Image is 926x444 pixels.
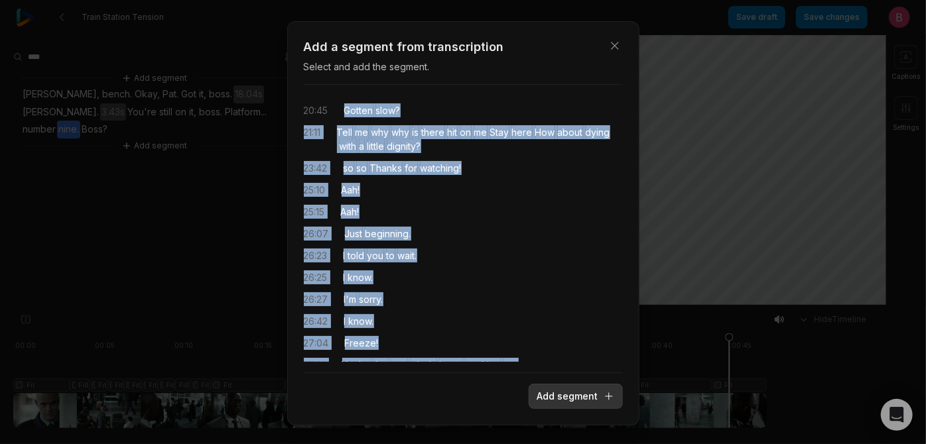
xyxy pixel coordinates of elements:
[346,314,374,328] span: know.
[403,161,418,175] span: for
[342,358,371,372] span: You're
[304,270,328,284] div: 26:25
[304,38,623,56] h3: Add a segment from transcription
[346,249,365,262] span: told
[410,125,419,139] span: is
[341,205,360,219] span: Aah!
[304,314,328,328] div: 26:42
[304,205,325,219] div: 25:15
[304,161,328,175] div: 23:42
[369,125,389,139] span: why
[373,103,401,117] span: slow?
[344,161,354,175] span: so
[304,292,328,306] div: 26:27
[881,399,913,431] div: Open Intercom Messenger
[353,125,369,139] span: me
[388,358,408,372] span: one
[304,60,623,74] p: Select and add the segment.
[437,358,463,372] span: been
[367,161,403,175] span: Thanks
[371,358,388,372] span: the
[395,249,417,262] span: wait.
[472,125,488,139] span: me
[304,227,329,241] div: 26:07
[304,336,329,350] div: 27:04
[345,336,379,350] span: Freeze!
[418,161,462,175] span: watching!
[357,139,365,153] span: a
[533,125,555,139] span: How
[344,103,373,117] span: Gotten
[445,125,458,139] span: hit
[389,125,410,139] span: why
[344,292,357,306] span: I'm
[463,358,501,372] span: tracking
[357,292,383,306] span: sorry.
[363,227,411,241] span: beginning.
[344,314,346,328] span: I
[344,249,346,262] span: I
[304,249,328,262] div: 26:23
[419,125,445,139] span: there
[488,125,509,139] span: Stay
[583,125,610,139] span: dying
[529,384,623,409] button: Add segment
[304,125,321,153] div: 21:11
[365,139,385,153] span: little
[304,183,326,197] div: 25:10
[509,125,533,139] span: here
[304,103,328,117] div: 20:45
[384,249,395,262] span: to
[385,139,421,153] span: dignity?
[354,161,367,175] span: so
[365,249,384,262] span: you
[304,358,326,372] div: 27:14
[337,125,353,139] span: Tell
[458,125,472,139] span: on
[344,270,346,284] span: I
[501,358,519,372] span: me.
[345,227,363,241] span: Just
[346,270,373,284] span: know.
[408,358,437,372] span: who's
[337,139,357,153] span: with
[342,183,360,197] span: Aah!
[555,125,583,139] span: about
